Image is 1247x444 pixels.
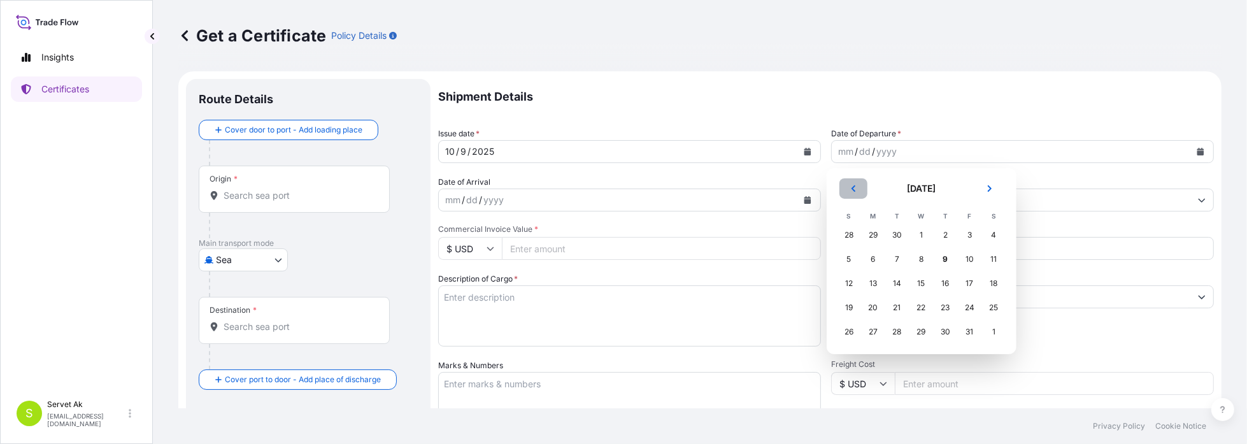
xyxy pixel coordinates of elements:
th: S [982,209,1006,223]
div: Tuesday, October 14, 2025 [886,272,909,295]
p: Policy Details [331,29,387,42]
button: Next [976,178,1004,199]
button: Previous [839,178,867,199]
div: Sunday, October 26, 2025 [837,320,860,343]
div: Monday, October 27, 2025 [862,320,885,343]
div: Wednesday, October 15, 2025 [910,272,933,295]
table: October 2025 [837,209,1006,344]
div: Thursday, October 16, 2025 [934,272,957,295]
div: Tuesday, October 7, 2025 [886,248,909,271]
div: Monday, October 6, 2025 [862,248,885,271]
div: Friday, October 3, 2025 [958,224,981,247]
div: Sunday, October 19, 2025 [837,296,860,319]
div: Monday, September 29, 2025 [862,224,885,247]
div: Saturday, October 25, 2025 [983,296,1006,319]
div: Tuesday, October 28, 2025 [886,320,909,343]
div: Saturday, October 18, 2025 [983,272,1006,295]
p: Get a Certificate [178,25,326,46]
div: Sunday, October 5, 2025 [837,248,860,271]
div: Thursday, October 2, 2025 [934,224,957,247]
div: Wednesday, October 29, 2025 [910,320,933,343]
div: Sunday, October 12, 2025 [837,272,860,295]
div: October 2025 [837,178,1006,344]
div: Thursday, October 23, 2025 [934,296,957,319]
div: Tuesday, October 21, 2025 [886,296,909,319]
th: W [909,209,934,223]
div: Friday, October 17, 2025 [958,272,981,295]
th: M [861,209,885,223]
section: Calendar [827,168,1016,354]
div: Wednesday, October 8, 2025 [910,248,933,271]
th: F [958,209,982,223]
div: Wednesday, October 22, 2025 [910,296,933,319]
div: Tuesday, September 30, 2025 [886,224,909,247]
th: T [934,209,958,223]
div: Monday, October 20, 2025 [862,296,885,319]
div: Thursday, October 30, 2025 [934,320,957,343]
div: Wednesday, October 1, 2025 [910,224,933,247]
div: Sunday, September 28, 2025 [837,224,860,247]
h2: [DATE] [875,182,968,195]
div: Saturday, October 11, 2025 [983,248,1006,271]
div: Saturday, October 4, 2025 [983,224,1006,247]
div: Today, Thursday, October 9, 2025 [934,248,957,271]
div: Monday, October 13, 2025 [862,272,885,295]
div: Friday, October 31, 2025 [958,320,981,343]
th: T [885,209,909,223]
th: S [837,209,861,223]
div: Friday, October 10, 2025 [958,248,981,271]
div: Saturday, November 1, 2025 [983,320,1006,343]
div: Friday, October 24, 2025 [958,296,981,319]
